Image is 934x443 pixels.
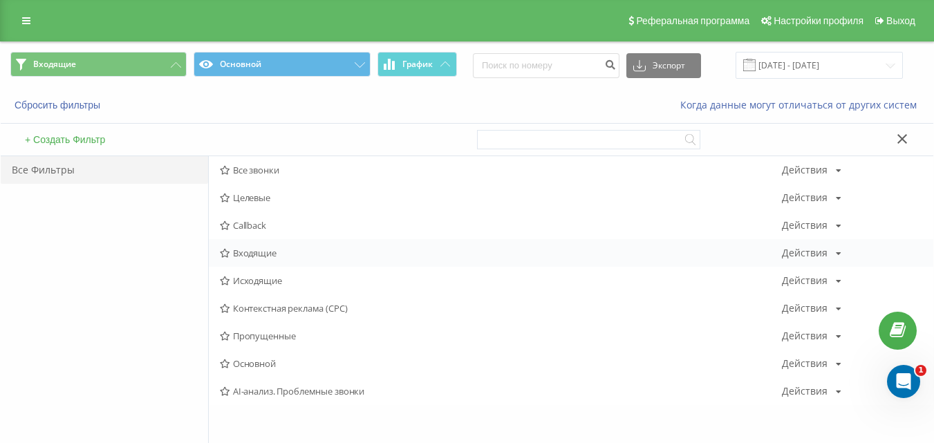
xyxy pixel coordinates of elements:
[886,15,915,26] span: Выход
[220,248,782,258] span: Входящие
[220,193,782,202] span: Целевые
[220,276,782,285] span: Исходящие
[680,98,924,111] a: Когда данные могут отличаться от других систем
[782,359,828,368] div: Действия
[782,220,828,230] div: Действия
[782,248,828,258] div: Действия
[220,220,782,230] span: Callback
[21,133,109,146] button: + Создать Фильтр
[220,303,782,313] span: Контекстная реклама (CPC)
[782,276,828,285] div: Действия
[402,59,433,69] span: График
[782,386,828,396] div: Действия
[782,165,828,175] div: Действия
[220,331,782,341] span: Пропущенные
[887,365,920,398] iframe: Intercom live chat
[782,193,828,202] div: Действия
[782,331,828,341] div: Действия
[782,303,828,313] div: Действия
[915,365,926,376] span: 1
[626,53,701,78] button: Экспорт
[10,99,107,111] button: Сбросить фильтры
[893,133,913,147] button: Закрыть
[473,53,619,78] input: Поиск по номеру
[220,165,782,175] span: Все звонки
[1,156,208,184] div: Все Фильтры
[774,15,863,26] span: Настройки профиля
[194,52,370,77] button: Основной
[220,386,782,396] span: AI-анализ. Проблемные звонки
[220,359,782,368] span: Основной
[636,15,749,26] span: Реферальная программа
[33,59,76,70] span: Входящие
[377,52,457,77] button: График
[10,52,187,77] button: Входящие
